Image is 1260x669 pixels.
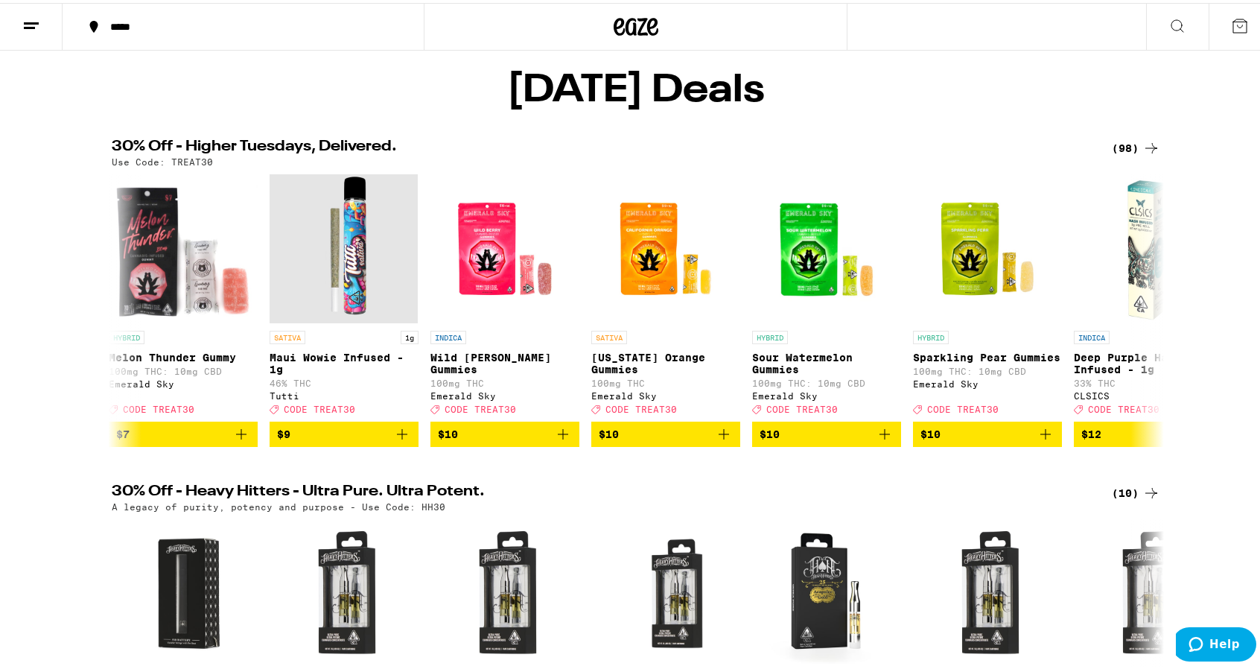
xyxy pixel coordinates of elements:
img: CLSICS - Deep Purple Hash Infused - 1g [1074,171,1223,320]
a: Open page for Sparkling Pear Gummies from Emerald Sky [913,171,1062,419]
button: Add to bag [270,419,419,444]
span: $12 [1081,425,1101,437]
img: Tutti - Maui Wowie Infused - 1g [270,171,419,320]
span: $10 [599,425,619,437]
img: Heavy Hitters - Acapulco Gold Ultra - 1g [755,516,904,665]
p: INDICA [430,328,466,341]
button: Add to bag [913,419,1062,444]
div: Tutti [270,388,419,398]
img: Emerald Sky - California Orange Gummies [591,171,740,320]
img: Emerald Sky - Sour Watermelon Gummies [752,171,901,320]
p: INDICA [1074,328,1110,341]
button: Add to bag [430,419,579,444]
span: $7 [116,425,130,437]
p: 100mg THC [591,375,740,385]
a: Open page for Wild Berry Gummies from Emerald Sky [430,171,579,419]
a: Open page for California Orange Gummies from Emerald Sky [591,171,740,419]
h2: 30% Off - Higher Tuesdays, Delivered. [112,136,1087,154]
p: 100mg THC: 10mg CBD [752,375,901,385]
span: CODE TREAT30 [1088,402,1159,411]
p: [US_STATE] Orange Gummies [591,349,740,372]
p: Use Code: TREAT30 [112,154,213,164]
span: CODE TREAT30 [605,402,677,411]
button: Add to bag [752,419,901,444]
span: $10 [920,425,941,437]
p: Sparkling Pear Gummies [913,349,1062,361]
p: 1g [401,328,419,341]
img: Emerald Sky - Wild Berry Gummies [430,171,579,320]
img: Heavy Hitters - Blue Dream Ultra - 1g [916,516,1065,665]
img: Heavy Hitters - 510 Black Variable Voltage Battery & Charger [112,516,261,665]
img: Heavy Hitters - God's Gift Ultra - 1g [433,516,582,665]
div: Emerald Sky [913,376,1062,386]
span: CODE TREAT30 [927,402,999,411]
img: Heavy Hitters - Cloudberry Ultra - 1g [273,516,421,665]
div: Emerald Sky [591,388,740,398]
span: CODE TREAT30 [284,402,355,411]
img: Heavy Hitters - The Don Ultra - 1g [594,516,743,665]
img: Heavy Hitters - Durban Poison Ultra - 1g [1077,516,1226,665]
p: 100mg THC [430,375,579,385]
p: HYBRID [109,328,144,341]
a: Open page for Melon Thunder Gummy from Emerald Sky [109,171,258,419]
iframe: Opens a widget where you can find more information [1176,624,1256,662]
p: HYBRID [752,328,788,341]
p: 33% THC [1074,375,1223,385]
p: Maui Wowie Infused - 1g [270,349,419,372]
p: Deep Purple Hash Infused - 1g [1074,349,1223,372]
img: Emerald Sky - Melon Thunder Gummy [109,171,258,320]
button: Add to bag [109,419,258,444]
p: 46% THC [270,375,419,385]
a: Open page for Deep Purple Hash Infused - 1g from CLSICS [1074,171,1223,419]
p: 100mg THC: 10mg CBD [109,364,258,373]
a: Open page for Sour Watermelon Gummies from Emerald Sky [752,171,901,419]
div: CLSICS [1074,388,1223,398]
p: 100mg THC: 10mg CBD [913,364,1062,373]
p: Melon Thunder Gummy [109,349,258,361]
a: Open page for Maui Wowie Infused - 1g from Tutti [270,171,419,419]
h2: 30% Off - Heavy Hitters - Ultra Pure. Ultra Potent. [112,481,1087,499]
p: Wild [PERSON_NAME] Gummies [430,349,579,372]
span: $9 [277,425,290,437]
button: Add to bag [591,419,740,444]
p: A legacy of purity, potency and purpose - Use Code: HH30 [112,499,445,509]
div: Emerald Sky [430,388,579,398]
h1: [DATE] Deals [507,69,765,107]
a: (10) [1112,481,1160,499]
img: Emerald Sky - Sparkling Pear Gummies [913,171,1062,320]
div: Emerald Sky [109,376,258,386]
p: Sour Watermelon Gummies [752,349,901,372]
span: $10 [760,425,780,437]
span: CODE TREAT30 [766,402,838,411]
p: SATIVA [270,328,305,341]
p: HYBRID [913,328,949,341]
div: Emerald Sky [752,388,901,398]
span: $10 [438,425,458,437]
span: CODE TREAT30 [445,402,516,411]
button: Add to bag [1074,419,1223,444]
span: CODE TREAT30 [123,402,194,411]
a: (98) [1112,136,1160,154]
p: SATIVA [591,328,627,341]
